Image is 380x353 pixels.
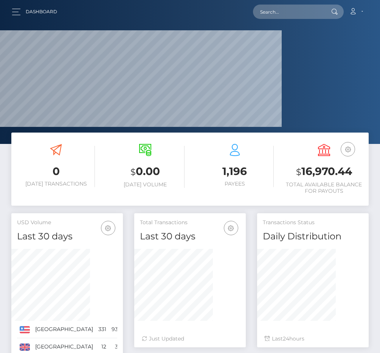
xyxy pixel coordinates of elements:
[106,164,184,180] h3: 0.00
[196,181,274,187] h6: Payees
[20,326,30,333] img: US.png
[142,335,238,343] div: Just Updated
[17,230,117,243] h4: Last 30 days
[17,164,95,179] h3: 0
[265,335,361,343] div: Last hours
[109,321,133,338] td: 93.50%
[253,5,324,19] input: Search...
[263,230,363,243] h4: Daily Distribution
[26,4,57,20] a: Dashboard
[196,164,274,179] h3: 1,196
[140,219,240,226] h5: Total Transactions
[96,321,109,338] td: 331
[296,167,301,177] small: $
[17,181,95,187] h6: [DATE] Transactions
[106,181,184,188] h6: [DATE] Volume
[20,344,30,350] img: GB.png
[17,219,117,226] h5: USD Volume
[140,230,240,243] h4: Last 30 days
[130,167,136,177] small: $
[285,181,363,194] h6: Total Available Balance for Payouts
[285,164,363,180] h3: 16,970.44
[263,219,363,226] h5: Transactions Status
[33,321,96,338] td: [GEOGRAPHIC_DATA]
[283,335,289,342] span: 24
